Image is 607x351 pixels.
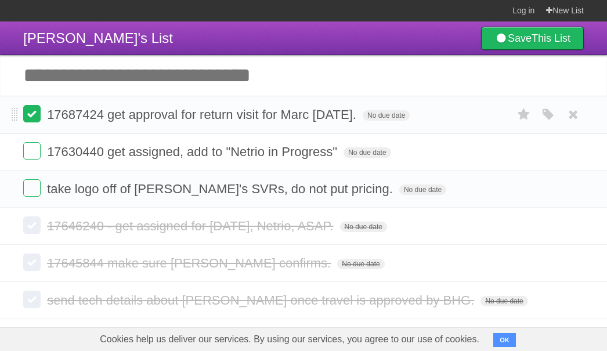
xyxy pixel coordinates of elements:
span: 17645844 make sure [PERSON_NAME] confirms. [47,256,334,270]
span: take logo off of [PERSON_NAME]'s SVRs, do not put pricing. [47,182,396,196]
span: No due date [337,259,384,269]
label: Done [23,216,41,234]
label: Star task [513,105,535,124]
label: Done [23,105,41,122]
span: Cookies help us deliver our services. By using our services, you agree to our use of cookies. [88,328,491,351]
span: No due date [340,222,387,232]
span: No due date [480,296,527,306]
button: OK [493,333,516,347]
label: Done [23,179,41,197]
span: [PERSON_NAME]'s List [23,30,173,46]
label: Done [23,142,41,160]
label: Done [23,291,41,308]
span: 17630440 get assigned, add to "Netrio in Progress" [47,144,340,159]
span: No due date [363,110,410,121]
span: send tech details about [PERSON_NAME] once travel is approved by BHG. [47,293,477,307]
a: SaveThis List [481,27,584,50]
span: 17646240 - get assigned for [DATE], Netrio, ASAP. [47,219,336,233]
span: No due date [399,184,446,195]
span: No due date [344,147,391,158]
label: Done [23,254,41,271]
b: This List [532,32,570,44]
span: 17687424 get approval for return visit for Marc [DATE]. [47,107,359,122]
